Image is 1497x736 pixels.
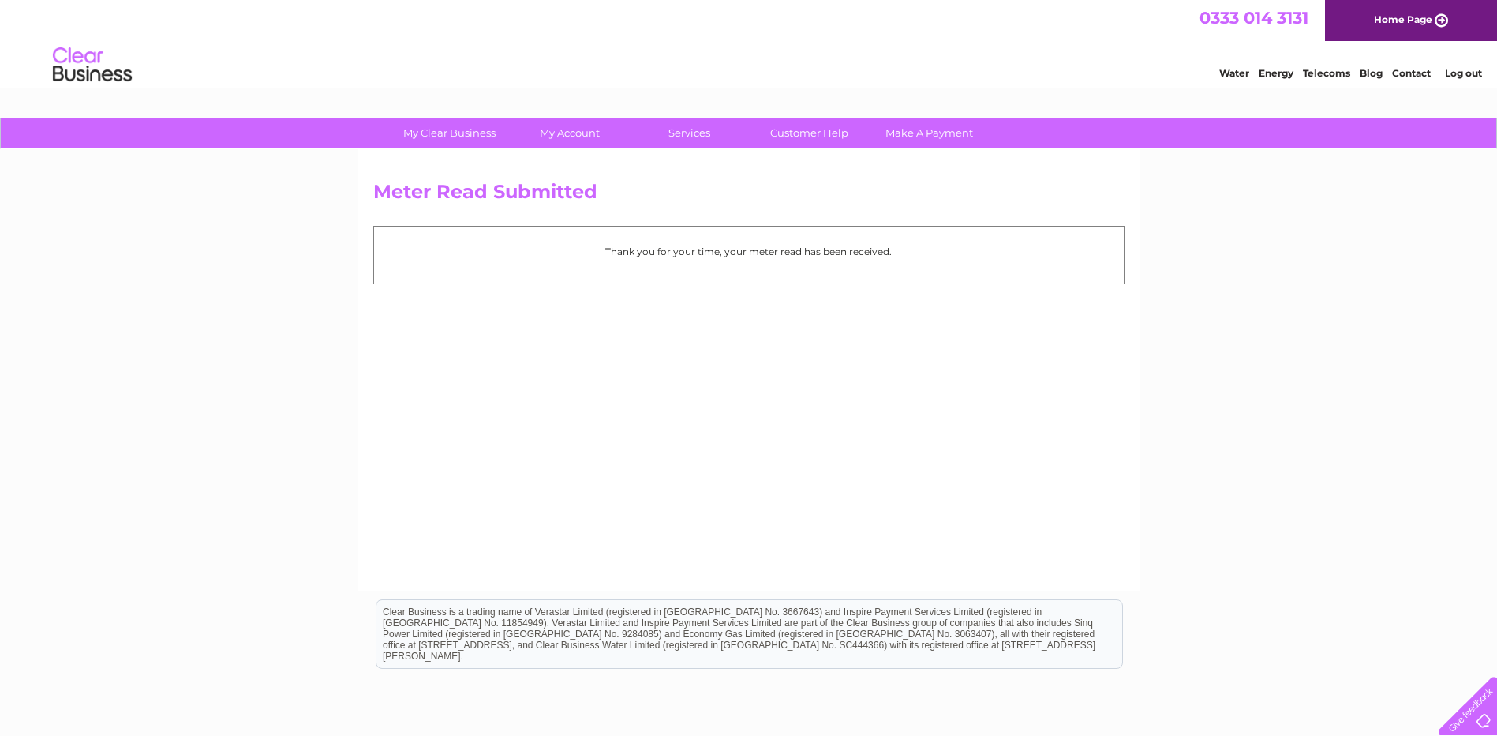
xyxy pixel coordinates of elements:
[744,118,874,148] a: Customer Help
[1445,67,1482,79] a: Log out
[1259,67,1293,79] a: Energy
[1392,67,1431,79] a: Contact
[1199,8,1308,28] a: 0333 014 3131
[864,118,994,148] a: Make A Payment
[624,118,754,148] a: Services
[52,41,133,89] img: logo.png
[1303,67,1350,79] a: Telecoms
[382,244,1116,259] p: Thank you for your time, your meter read has been received.
[1360,67,1383,79] a: Blog
[384,118,515,148] a: My Clear Business
[373,181,1125,211] h2: Meter Read Submitted
[504,118,634,148] a: My Account
[376,9,1122,77] div: Clear Business is a trading name of Verastar Limited (registered in [GEOGRAPHIC_DATA] No. 3667643...
[1219,67,1249,79] a: Water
